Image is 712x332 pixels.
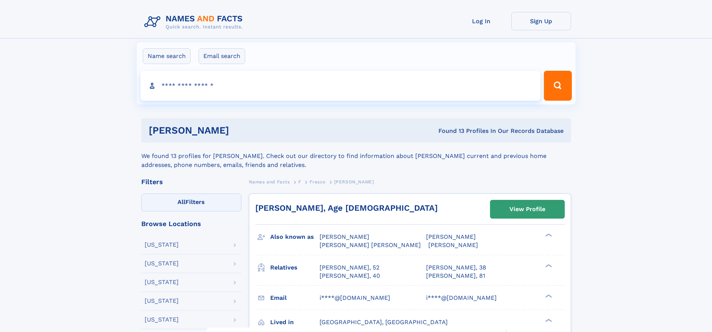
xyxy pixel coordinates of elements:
[178,198,185,205] span: All
[511,12,571,30] a: Sign Up
[309,179,326,185] span: Fresco
[141,194,241,211] label: Filters
[270,231,320,243] h3: Also known as
[309,177,326,186] a: Fresco
[334,127,564,135] div: Found 13 Profiles In Our Records Database
[141,220,241,227] div: Browse Locations
[334,179,374,185] span: [PERSON_NAME]
[145,279,179,285] div: [US_STATE]
[270,316,320,329] h3: Lived in
[249,177,290,186] a: Names and Facts
[143,48,191,64] label: Name search
[270,292,320,304] h3: Email
[543,263,552,268] div: ❯
[255,203,438,213] a: [PERSON_NAME], Age [DEMOGRAPHIC_DATA]
[298,177,301,186] a: F
[145,242,179,248] div: [US_STATE]
[145,261,179,266] div: [US_STATE]
[320,233,369,240] span: [PERSON_NAME]
[141,71,541,101] input: search input
[544,71,571,101] button: Search Button
[428,241,478,249] span: [PERSON_NAME]
[543,318,552,323] div: ❯
[141,12,249,32] img: Logo Names and Facts
[320,264,379,272] a: [PERSON_NAME], 52
[198,48,245,64] label: Email search
[141,179,241,185] div: Filters
[543,293,552,298] div: ❯
[426,272,485,280] a: [PERSON_NAME], 81
[320,272,380,280] a: [PERSON_NAME], 40
[149,126,334,135] h1: [PERSON_NAME]
[490,200,564,218] a: View Profile
[320,319,448,326] span: [GEOGRAPHIC_DATA], [GEOGRAPHIC_DATA]
[543,233,552,238] div: ❯
[145,298,179,304] div: [US_STATE]
[451,12,511,30] a: Log In
[509,201,545,218] div: View Profile
[145,317,179,323] div: [US_STATE]
[270,261,320,274] h3: Relatives
[426,233,476,240] span: [PERSON_NAME]
[298,179,301,185] span: F
[141,143,571,170] div: We found 13 profiles for [PERSON_NAME]. Check out our directory to find information about [PERSON...
[426,264,486,272] a: [PERSON_NAME], 38
[320,241,421,249] span: [PERSON_NAME] [PERSON_NAME]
